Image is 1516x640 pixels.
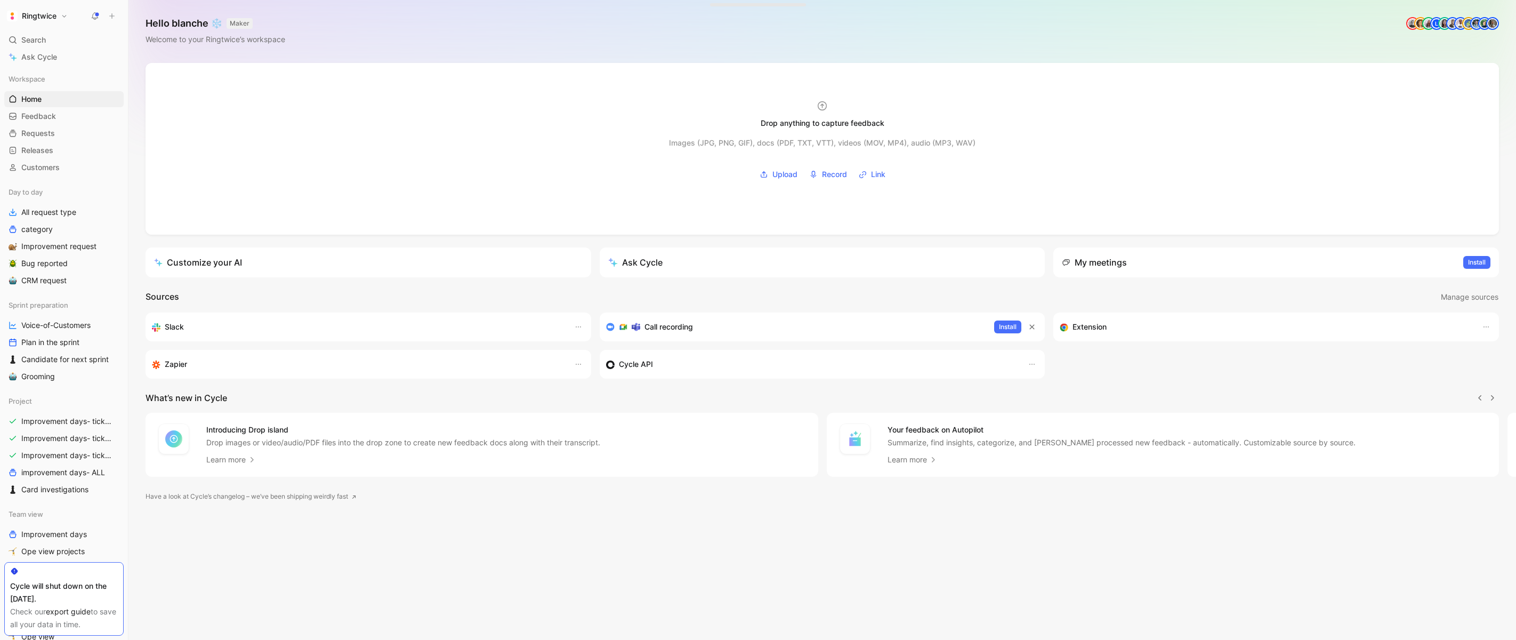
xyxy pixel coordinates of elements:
[4,238,124,254] a: 🐌Improvement request
[4,413,124,429] a: Improvement days- tickets ready- React
[1441,291,1498,303] span: Manage sources
[9,242,17,251] img: 🐌
[6,240,19,253] button: 🐌
[146,391,227,404] h2: What’s new in Cycle
[4,465,124,481] a: improvement days- ALL
[6,353,19,366] button: ♟️
[21,337,79,348] span: Plan in the sprint
[619,358,653,371] h3: Cycle API
[4,297,124,385] div: Sprint preparationVoice-of-CustomersPlan in the sprint♟️Candidate for next sprint🤖Grooming
[4,482,124,498] a: ♟️Card investigations
[4,184,124,200] div: Day to day
[9,187,43,197] span: Day to day
[21,162,60,173] span: Customers
[1455,18,1466,29] img: avatar
[994,321,1021,333] button: Install
[4,297,124,313] div: Sprint preparation
[21,128,55,139] span: Requests
[1468,257,1486,268] span: Install
[152,358,563,371] div: Capture feedback from thousands of sources with Zapier (survey results, recordings, sheets, etc).
[152,321,563,333] div: Sync your customers, send feedback and get updates in Slack
[4,447,124,463] a: Improvement days- tickets ready-legacy
[21,433,113,444] span: Improvement days- tickets ready- backend
[21,94,42,105] span: Home
[4,221,124,237] a: category
[146,491,357,502] a: Have a look at Cycle’s changelog – we’ve been shipping weirdly fast
[9,276,17,285] img: 🤖
[4,255,124,271] a: 🪲Bug reported
[1440,290,1499,304] button: Manage sources
[4,9,70,23] button: RingtwiceRingtwice
[21,467,105,478] span: improvement days- ALL
[1447,18,1458,29] img: avatar
[4,91,124,107] a: Home
[1439,18,1450,29] img: avatar
[9,372,17,381] img: 🤖
[21,258,68,269] span: Bug reported
[154,256,242,269] div: Customize your AI
[761,117,884,130] div: Drop anything to capture feedback
[4,159,124,175] a: Customers
[4,393,124,409] div: Project
[21,371,55,382] span: Grooming
[1060,321,1471,333] div: Capture feedback from anywhere on the web
[4,351,124,367] a: ♟️Candidate for next sprint
[606,321,986,333] div: Record & transcribe meetings from Zoom, Meet & Teams.
[1423,18,1434,29] img: avatar
[9,74,45,84] span: Workspace
[146,33,285,46] div: Welcome to your Ringtwice’s workspace
[4,273,124,289] a: 🤖CRM request
[4,108,124,124] a: Feedback
[772,168,797,181] span: Upload
[6,274,19,287] button: 🤖
[600,247,1045,277] button: Ask Cycle
[21,145,53,156] span: Releases
[999,322,1017,332] span: Install
[1407,18,1418,29] img: avatar
[9,485,17,494] img: ♟️
[206,437,600,448] p: Drop images or video/audio/PDF files into the drop zone to create new feedback docs along with th...
[756,166,801,182] button: Upload
[1479,18,1490,29] img: avatar
[165,321,184,333] h3: Slack
[4,125,124,141] a: Requests
[4,561,124,577] a: Engineering
[4,369,124,385] a: 🤖Grooming
[606,358,1018,371] div: Sync customers & send feedback from custom sources. Get inspired by our favorite use case
[21,224,53,235] span: category
[227,18,253,29] button: MAKER
[9,396,32,406] span: Project
[4,334,124,350] a: Plan in the sprint
[21,416,112,427] span: Improvement days- tickets ready- React
[4,142,124,158] a: Releases
[206,453,256,466] a: Learn more
[888,423,1356,436] h4: Your feedback on Autopilot
[21,241,96,252] span: Improvement request
[1471,18,1482,29] img: avatar
[6,545,19,558] button: 🤸
[644,321,693,333] h3: Call recording
[855,166,889,182] button: Link
[21,207,76,218] span: All request type
[6,257,19,270] button: 🪲
[4,204,124,220] a: All request type
[4,543,124,559] a: 🤸Ope view projects
[6,483,19,496] button: ♟️
[1463,256,1490,269] button: Install
[146,247,591,277] a: Customize your AI
[9,300,68,310] span: Sprint preparation
[21,51,57,63] span: Ask Cycle
[1062,256,1127,269] div: My meetings
[4,526,124,542] a: Improvement days
[46,607,91,616] a: export guide
[10,605,118,631] div: Check our to save all your data in time.
[4,506,124,522] div: Team view
[4,317,124,333] a: Voice-of-Customers
[22,11,57,21] h1: Ringtwice
[146,17,285,30] h1: Hello blanche ❄️
[21,275,67,286] span: CRM request
[888,437,1356,448] p: Summarize, find insights, categorize, and [PERSON_NAME] processed new feedback - automatically. C...
[4,49,124,65] a: Ask Cycle
[21,529,87,540] span: Improvement days
[9,547,17,556] img: 🤸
